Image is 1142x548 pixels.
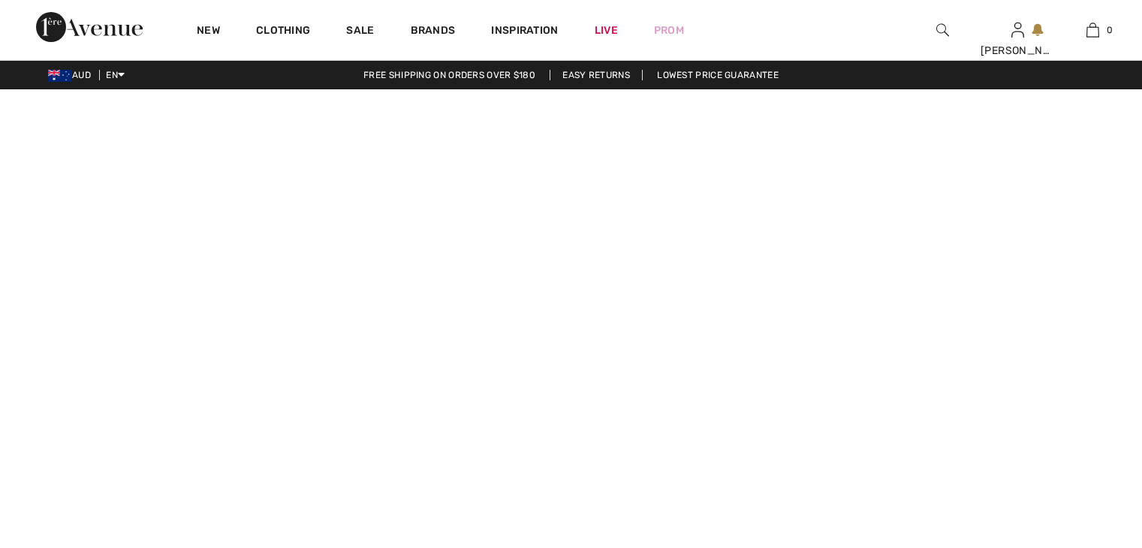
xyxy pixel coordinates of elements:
a: Sale [346,24,374,40]
a: Sign In [1011,23,1024,37]
span: 0 [1107,23,1113,37]
a: Lowest Price Guarantee [645,70,791,80]
a: Live [595,23,618,38]
img: Australian Dollar [48,70,72,82]
img: My Info [1011,21,1024,39]
a: Prom [654,23,684,38]
a: Free shipping on orders over $180 [351,70,547,80]
a: 0 [1056,21,1129,39]
span: AUD [48,70,97,80]
img: search the website [936,21,949,39]
span: EN [106,70,125,80]
div: [PERSON_NAME] [981,43,1054,59]
a: Brands [411,24,456,40]
a: Clothing [256,24,310,40]
span: Inspiration [491,24,558,40]
img: 1ère Avenue [36,12,143,42]
a: Easy Returns [550,70,643,80]
a: New [197,24,220,40]
img: My Bag [1086,21,1099,39]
